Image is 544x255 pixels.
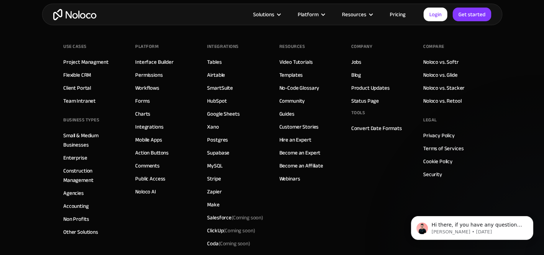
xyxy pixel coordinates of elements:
span: (Coming soon) [219,238,250,248]
div: Use Cases [63,41,87,52]
a: Charts [135,109,150,118]
div: Resources [342,10,366,19]
a: Become an Expert [279,148,321,157]
a: Mobile Apps [135,135,162,144]
a: HubSpot [207,96,227,105]
div: Platform [289,10,333,19]
div: Resources [333,10,381,19]
a: Small & Medium Businesses [63,130,121,149]
div: BUSINESS TYPES [63,114,99,125]
a: Login [424,8,447,21]
a: Tables [207,57,221,66]
a: Zapier [207,187,221,196]
div: ClickUp [207,225,255,235]
a: Guides [279,109,294,118]
div: Platform [298,10,319,19]
a: Interface Builder [135,57,173,66]
a: Pricing [381,10,415,19]
a: Permissions [135,70,163,79]
div: Resources [279,41,305,52]
a: Agencies [63,188,84,197]
a: Comments [135,161,160,170]
span: (Coming soon) [232,212,263,222]
a: Customer Stories [279,122,319,131]
a: Client Portal [63,83,91,92]
a: Webinars [279,174,300,183]
a: SmartSuite [207,83,233,92]
a: Cookie Policy [423,156,453,166]
a: Security [423,169,442,179]
iframe: Intercom notifications message [400,201,544,251]
a: No-Code Glossary [279,83,320,92]
a: Workflows [135,83,159,92]
a: Convert Date Formats [351,123,402,133]
a: Video Tutorials [279,57,313,66]
a: Become an Affiliate [279,161,323,170]
div: Solutions [253,10,274,19]
a: Jobs [351,57,361,66]
a: Google Sheets [207,109,239,118]
a: Other Solutions [63,227,98,236]
a: Privacy Policy [423,130,455,140]
div: Coda [207,238,250,248]
a: home [53,9,96,20]
a: Team Intranet [63,96,96,105]
span: (Coming soon) [223,225,255,235]
a: Hire an Expert [279,135,311,144]
a: Make [207,200,219,209]
div: Legal [423,114,437,125]
div: Compare [423,41,444,52]
div: Tools [351,107,365,118]
a: Project Managment [63,57,108,66]
a: MySQL [207,161,222,170]
a: Enterprise [63,153,87,162]
a: Product Updates [351,83,390,92]
a: Construction Management [63,166,121,184]
a: Noloco vs. Stacker [423,83,465,92]
a: Public Access [135,174,165,183]
a: Flexible CRM [63,70,91,79]
div: Solutions [244,10,289,19]
a: Blog [351,70,361,79]
a: Postgres [207,135,228,144]
a: Noloco vs. Retool [423,96,461,105]
a: Forms [135,96,150,105]
div: Salesforce [207,212,263,222]
a: Status Page [351,96,379,105]
a: Terms of Services [423,143,463,153]
a: Templates [279,70,303,79]
a: Noloco vs. Glide [423,70,458,79]
div: INTEGRATIONS [207,41,238,52]
a: Action Buttons [135,148,169,157]
div: Company [351,41,372,52]
a: Non Profits [63,214,89,223]
a: Airtable [207,70,225,79]
a: Get started [453,8,491,21]
div: Platform [135,41,159,52]
a: Noloco vs. Softr [423,57,459,66]
a: Stripe [207,174,221,183]
a: Accounting [63,201,89,210]
a: Noloco AI [135,187,156,196]
a: Xano [207,122,219,131]
a: Community [279,96,305,105]
a: Integrations [135,122,163,131]
a: Supabase [207,148,229,157]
